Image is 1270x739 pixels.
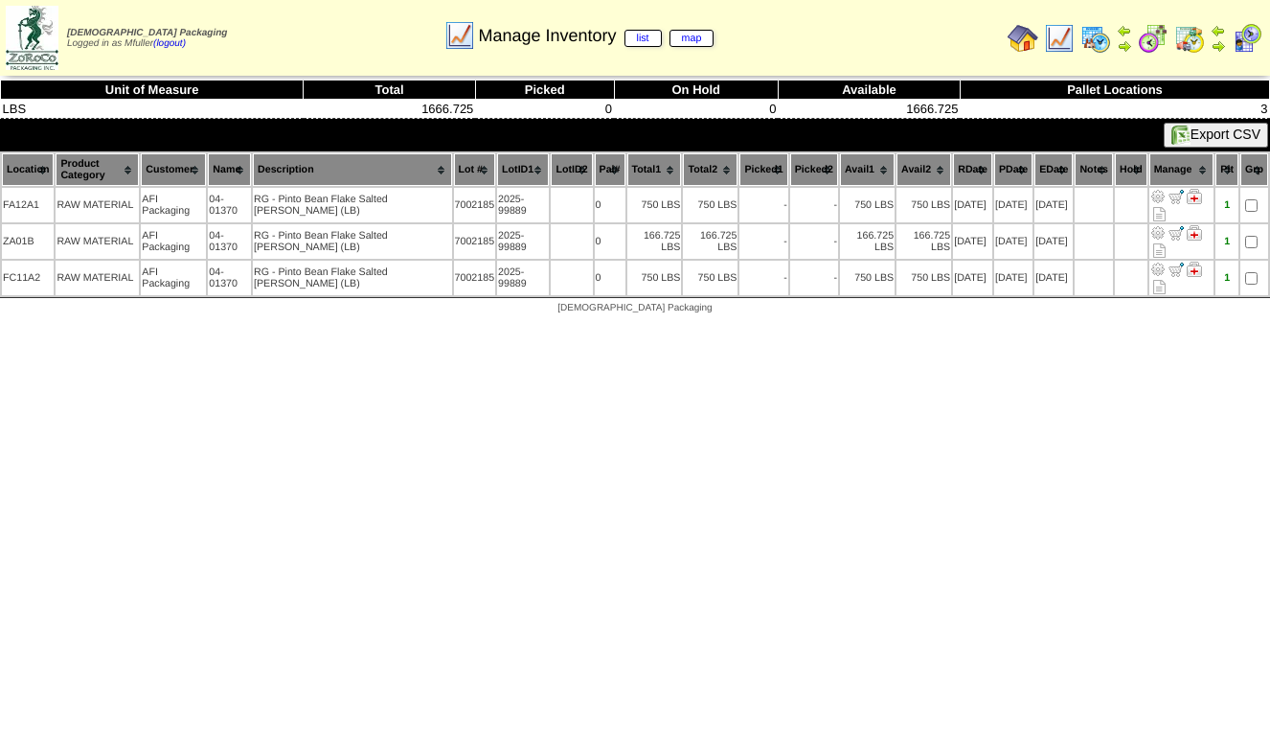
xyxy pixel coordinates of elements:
[790,261,838,295] td: -
[1174,23,1205,54] img: calendarinout.gif
[778,81,960,100] th: Available
[1216,199,1237,211] div: 1
[840,188,895,222] td: 750 LBS
[1034,261,1073,295] td: [DATE]
[994,224,1032,259] td: [DATE]
[454,261,496,295] td: 7002185
[2,261,54,295] td: FC11A2
[208,261,251,295] td: 04-01370
[840,261,895,295] td: 750 LBS
[1153,207,1166,221] i: Note
[595,224,625,259] td: 0
[896,188,951,222] td: 750 LBS
[1153,280,1166,294] i: Note
[953,153,992,186] th: RDate
[1138,23,1168,54] img: calendarblend.gif
[1215,153,1238,186] th: Plt
[1080,23,1111,54] img: calendarprod.gif
[1187,225,1202,241] img: Manage Hold
[497,224,549,259] td: 2025-99889
[1,100,304,119] td: LBS
[1153,243,1166,258] i: Note
[896,224,951,259] td: 166.725 LBS
[614,100,778,119] td: 0
[1,81,304,100] th: Unit of Measure
[790,224,838,259] td: -
[208,224,251,259] td: 04-01370
[669,30,714,47] a: map
[994,261,1032,295] td: [DATE]
[141,261,206,295] td: AFI Packaging
[790,188,838,222] td: -
[475,100,614,119] td: 0
[1149,153,1214,186] th: Manage
[56,153,139,186] th: Product Category
[67,28,227,38] span: [DEMOGRAPHIC_DATA] Packaging
[1034,188,1073,222] td: [DATE]
[1216,236,1237,247] div: 1
[208,188,251,222] td: 04-01370
[1117,23,1132,38] img: arrowleft.gif
[304,100,476,119] td: 1666.725
[1211,23,1226,38] img: arrowleft.gif
[497,261,549,295] td: 2025-99889
[56,261,139,295] td: RAW MATERIAL
[253,261,452,295] td: RG - Pinto Bean Flake Salted [PERSON_NAME] (LB)
[454,224,496,259] td: 7002185
[778,100,960,119] td: 1666.725
[1168,189,1184,204] img: Move
[595,188,625,222] td: 0
[1150,189,1166,204] img: Adjust
[683,153,737,186] th: Total2
[739,153,787,186] th: Picked1
[1164,123,1268,148] button: Export CSV
[595,261,625,295] td: 0
[896,261,951,295] td: 750 LBS
[953,224,992,259] td: [DATE]
[56,188,139,222] td: RAW MATERIAL
[551,153,592,186] th: LotID2
[624,30,662,47] a: list
[960,81,1269,100] th: Pallet Locations
[896,153,951,186] th: Avail2
[790,153,838,186] th: Picked2
[1168,262,1184,277] img: Move
[56,224,139,259] td: RAW MATERIAL
[1240,153,1268,186] th: Grp
[454,188,496,222] td: 7002185
[1117,38,1132,54] img: arrowright.gif
[67,28,227,49] span: Logged in as Mfuller
[1150,225,1166,241] img: Adjust
[595,153,625,186] th: Pal#
[2,188,54,222] td: FA12A1
[953,261,992,295] td: [DATE]
[6,6,58,70] img: zoroco-logo-small.webp
[1044,23,1075,54] img: line_graph.gif
[1216,272,1237,284] div: 1
[1168,225,1184,241] img: Move
[2,224,54,259] td: ZA01B
[614,81,778,100] th: On Hold
[497,153,549,186] th: LotID1
[960,100,1269,119] td: 3
[208,153,251,186] th: Name
[739,261,787,295] td: -
[141,224,206,259] td: AFI Packaging
[557,303,712,313] span: [DEMOGRAPHIC_DATA] Packaging
[253,153,452,186] th: Description
[1150,262,1166,277] img: Adjust
[627,153,682,186] th: Total1
[683,261,737,295] td: 750 LBS
[253,224,452,259] td: RG - Pinto Bean Flake Salted [PERSON_NAME] (LB)
[994,188,1032,222] td: [DATE]
[153,38,186,49] a: (logout)
[627,188,682,222] td: 750 LBS
[1232,23,1262,54] img: calendarcustomer.gif
[253,188,452,222] td: RG - Pinto Bean Flake Salted [PERSON_NAME] (LB)
[444,20,475,51] img: line_graph.gif
[304,81,476,100] th: Total
[627,261,682,295] td: 750 LBS
[1075,153,1113,186] th: Notes
[994,153,1032,186] th: PDate
[627,224,682,259] td: 166.725 LBS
